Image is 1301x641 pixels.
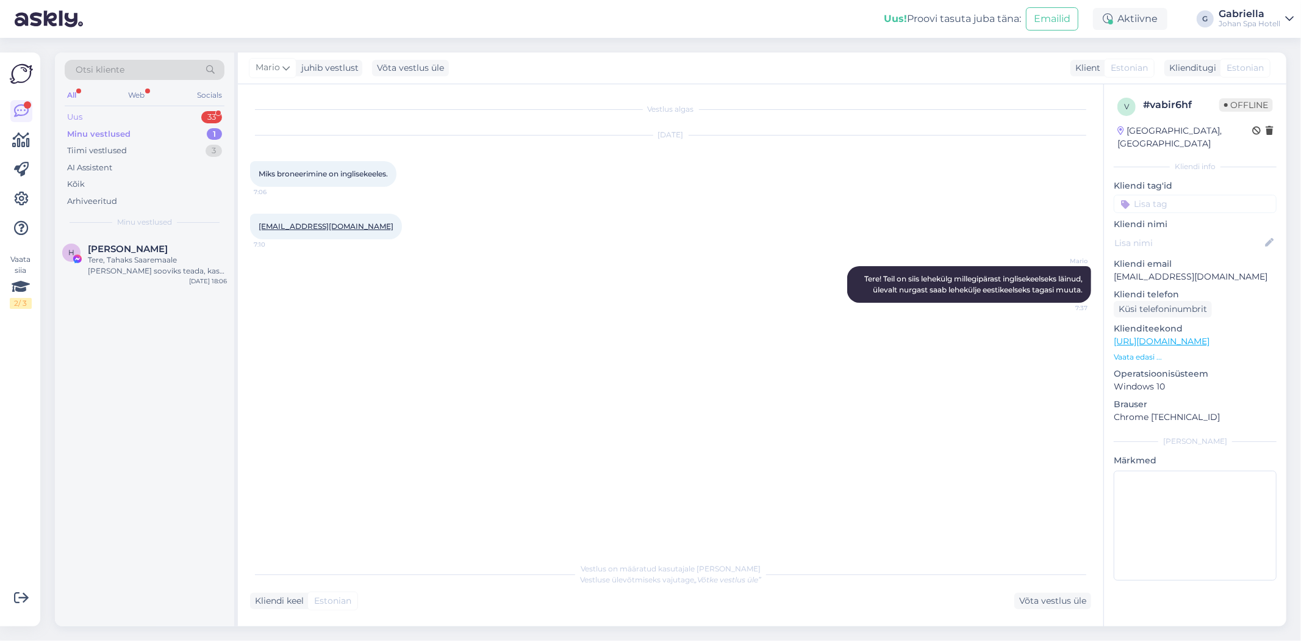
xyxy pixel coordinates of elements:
[256,61,280,74] span: Mario
[296,62,359,74] div: juhib vestlust
[1114,236,1263,250] input: Lisa nimi
[1114,258,1277,270] p: Kliendi email
[1219,98,1273,112] span: Offline
[1114,270,1277,283] p: [EMAIL_ADDRESS][DOMAIN_NAME]
[67,162,112,174] div: AI Assistent
[1093,8,1167,30] div: Aktiivne
[1124,102,1129,111] span: v
[195,87,224,103] div: Socials
[884,13,907,24] b: Uus!
[1111,62,1148,74] span: Estonian
[1114,411,1277,424] p: Chrome [TECHNICAL_ID]
[1114,179,1277,192] p: Kliendi tag'id
[1114,398,1277,411] p: Brauser
[88,244,168,255] span: Helve Järve
[1114,436,1277,447] div: [PERSON_NAME]
[1026,7,1078,31] button: Emailid
[314,595,351,607] span: Estonian
[1042,256,1088,266] span: Mario
[1014,593,1091,609] div: Võta vestlus üle
[1114,380,1277,393] p: Windows 10
[67,195,117,208] div: Arhiveeritud
[67,178,85,190] div: Kõik
[67,145,127,157] div: Tiimi vestlused
[206,145,222,157] div: 3
[207,128,222,140] div: 1
[10,62,33,85] img: Askly Logo
[1219,9,1294,29] a: GabriellaJohan Spa Hotell
[1114,301,1212,317] div: Küsi telefoninumbrit
[1114,161,1277,172] div: Kliendi info
[254,240,299,249] span: 7:10
[1070,62,1100,74] div: Klient
[88,255,227,277] div: Tere, Tahaks Saaremaale [PERSON_NAME] sooviks teada, kas spa hinnad on [PERSON_NAME] koolivaheajal?
[1143,98,1219,112] div: # vabir6hf
[259,169,388,178] span: Miks broneerimine on inglisekeeles.
[1114,288,1277,301] p: Kliendi telefon
[189,277,227,286] div: [DATE] 18:06
[250,104,1091,115] div: Vestlus algas
[76,63,124,76] span: Otsi kliente
[68,248,74,257] span: H
[1219,19,1280,29] div: Johan Spa Hotell
[1114,454,1277,467] p: Märkmed
[201,111,222,123] div: 33
[1114,218,1277,231] p: Kliendi nimi
[1114,322,1277,335] p: Klienditeekond
[250,595,304,607] div: Kliendi keel
[65,87,79,103] div: All
[1114,368,1277,380] p: Operatsioonisüsteem
[117,217,172,228] span: Minu vestlused
[1114,195,1277,213] input: Lisa tag
[259,222,393,231] a: [EMAIL_ADDRESS][DOMAIN_NAME]
[1042,303,1088,313] span: 7:37
[1114,352,1277,363] p: Vaata edasi ...
[1117,125,1252,150] div: [GEOGRAPHIC_DATA], [GEOGRAPHIC_DATA]
[884,12,1021,26] div: Proovi tasuta juba täna:
[372,60,449,76] div: Võta vestlus üle
[694,575,761,584] i: „Võtke vestlus üle”
[254,187,299,197] span: 7:06
[10,298,32,309] div: 2 / 3
[250,129,1091,140] div: [DATE]
[1197,10,1214,27] div: G
[10,254,32,309] div: Vaata siia
[864,274,1084,294] span: Tere! Teil on siis lehekülg millegipärast inglisekeelseks läinud, ülevalt nurgast saab lehekülje ...
[580,575,761,584] span: Vestluse ülevõtmiseks vajutage
[126,87,148,103] div: Web
[1219,9,1280,19] div: Gabriella
[1164,62,1216,74] div: Klienditugi
[1227,62,1264,74] span: Estonian
[67,111,82,123] div: Uus
[1114,336,1210,347] a: [URL][DOMAIN_NAME]
[67,128,131,140] div: Minu vestlused
[581,564,761,573] span: Vestlus on määratud kasutajale [PERSON_NAME]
